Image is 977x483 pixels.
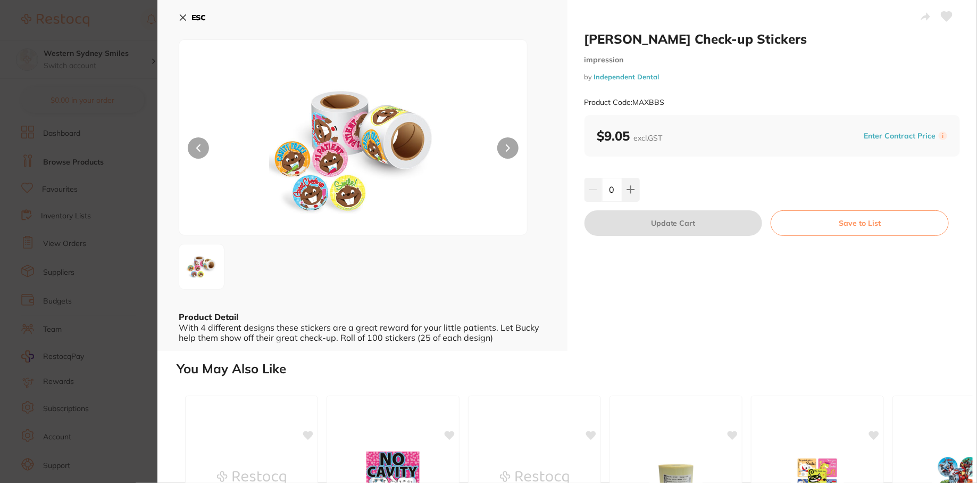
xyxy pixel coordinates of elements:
h2: [PERSON_NAME] Check-up Stickers [584,31,961,47]
a: Independent Dental [594,72,659,81]
div: With 4 different designs these stickers are a great reward for your little patients. Let Bucky he... [179,323,546,342]
small: Product Code: MAXBBS [584,98,665,107]
b: ESC [191,13,206,22]
small: by [584,73,961,81]
h2: You May Also Like [177,362,973,376]
img: MjA [182,248,221,286]
button: Update Cart [584,210,763,236]
span: excl. GST [634,133,663,143]
button: Save to List [771,210,949,236]
img: MjA [249,67,457,235]
small: impression [584,55,961,64]
button: ESC [179,9,206,27]
b: Product Detail [179,312,238,322]
label: i [939,132,947,140]
button: Enter Contract Price [861,131,939,141]
b: $9.05 [597,128,663,144]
